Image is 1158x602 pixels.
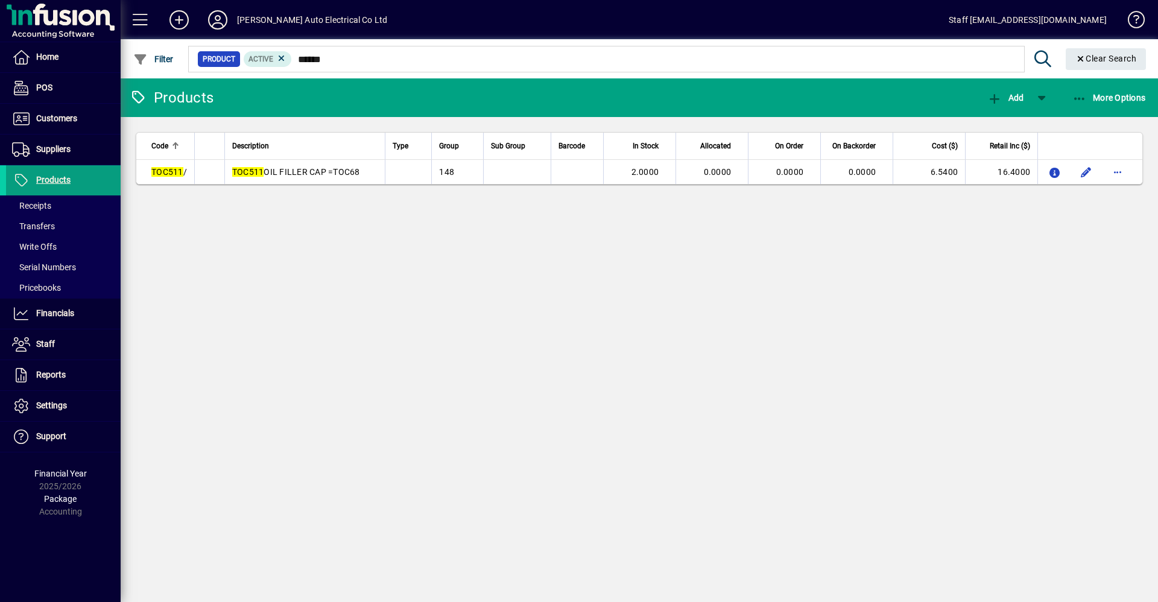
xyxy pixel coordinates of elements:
[491,139,525,153] span: Sub Group
[775,139,803,153] span: On Order
[6,73,121,103] a: POS
[237,10,387,30] div: [PERSON_NAME] Auto Electrical Co Ltd
[987,93,1024,103] span: Add
[36,431,66,441] span: Support
[36,113,77,123] span: Customers
[6,42,121,72] a: Home
[6,104,121,134] a: Customers
[6,329,121,360] a: Staff
[1075,54,1137,63] span: Clear Search
[6,216,121,236] a: Transfers
[12,283,61,293] span: Pricebooks
[151,167,187,177] span: /
[6,257,121,277] a: Serial Numbers
[6,135,121,165] a: Suppliers
[130,88,214,107] div: Products
[36,370,66,379] span: Reports
[6,360,121,390] a: Reports
[439,139,475,153] div: Group
[36,401,67,410] span: Settings
[12,201,51,211] span: Receipts
[232,139,378,153] div: Description
[198,9,237,31] button: Profile
[393,139,425,153] div: Type
[151,139,168,153] span: Code
[439,139,459,153] span: Group
[130,48,177,70] button: Filter
[151,139,187,153] div: Code
[6,236,121,257] a: Write Offs
[160,9,198,31] button: Add
[248,55,273,63] span: Active
[893,160,965,184] td: 6.5400
[6,422,121,452] a: Support
[611,139,669,153] div: In Stock
[756,139,814,153] div: On Order
[6,391,121,421] a: Settings
[203,53,235,65] span: Product
[36,83,52,92] span: POS
[1119,2,1143,42] a: Knowledge Base
[704,167,732,177] span: 0.0000
[558,139,585,153] span: Barcode
[1072,93,1146,103] span: More Options
[1066,48,1147,70] button: Clear
[491,139,543,153] div: Sub Group
[393,139,408,153] span: Type
[631,167,659,177] span: 2.0000
[36,52,59,62] span: Home
[633,139,659,153] span: In Stock
[1069,87,1149,109] button: More Options
[244,51,292,67] mat-chip: Activation Status: Active
[232,139,269,153] span: Description
[6,277,121,298] a: Pricebooks
[949,10,1107,30] div: Staff [EMAIL_ADDRESS][DOMAIN_NAME]
[700,139,731,153] span: Allocated
[828,139,887,153] div: On Backorder
[133,54,174,64] span: Filter
[36,144,71,154] span: Suppliers
[558,139,596,153] div: Barcode
[232,167,360,177] span: OIL FILLER CAP =TOC68
[965,160,1037,184] td: 16.4000
[832,139,876,153] span: On Backorder
[439,167,454,177] span: 148
[36,175,71,185] span: Products
[849,167,876,177] span: 0.0000
[6,195,121,216] a: Receipts
[12,262,76,272] span: Serial Numbers
[36,308,74,318] span: Financials
[984,87,1027,109] button: Add
[776,167,804,177] span: 0.0000
[6,299,121,329] a: Financials
[1077,162,1096,182] button: Edit
[44,494,77,504] span: Package
[34,469,87,478] span: Financial Year
[1108,162,1127,182] button: More options
[990,139,1030,153] span: Retail Inc ($)
[932,139,958,153] span: Cost ($)
[151,167,183,177] em: TOC511
[12,221,55,231] span: Transfers
[683,139,742,153] div: Allocated
[12,242,57,252] span: Write Offs
[36,339,55,349] span: Staff
[232,167,264,177] em: TOC511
